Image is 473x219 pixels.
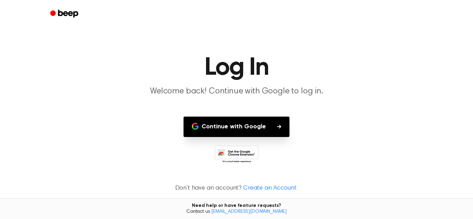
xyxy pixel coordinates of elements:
[4,209,469,215] span: Contact us
[45,7,84,21] a: Beep
[104,86,369,97] p: Welcome back! Continue with Google to log in.
[184,117,289,137] button: Continue with Google
[243,184,296,193] a: Create an Account
[59,55,414,80] h1: Log In
[8,184,465,193] p: Don’t have an account?
[211,209,287,214] a: [EMAIL_ADDRESS][DOMAIN_NAME]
